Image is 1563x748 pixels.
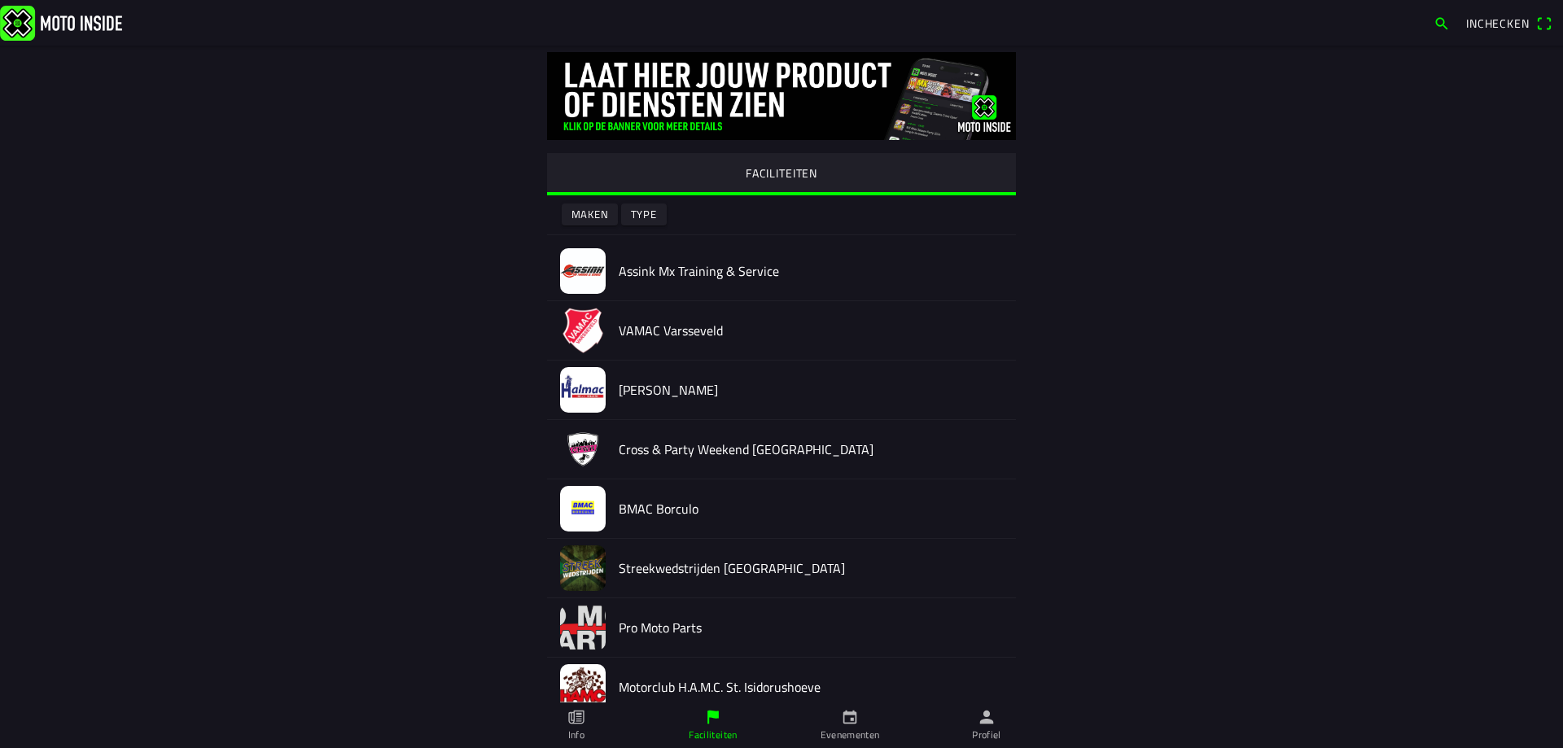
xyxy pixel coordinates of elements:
[571,209,609,220] ion-text: Maken
[978,708,996,726] ion-icon: person
[560,664,606,710] img: EvUvFkHRCjUaanpzsrlNBQ29kRy5JbMqXp5WfhK8.jpeg
[619,442,1003,457] h2: Cross & Party Weekend [GEOGRAPHIC_DATA]
[704,708,722,726] ion-icon: flag
[560,605,606,650] img: jM5IhZDuURm5Vk10WiCjIOUjcjuVgZUXi1k79lzE.png
[821,728,880,742] ion-label: Evenementen
[567,708,585,726] ion-icon: paper
[560,248,606,294] img: CSHL7vcYoxxWhqJ5bhrFgmiQh5Ref4KWvAJxvDmg.jpeg
[1466,15,1530,32] span: Inchecken
[972,728,1001,742] ion-label: Profiel
[560,426,606,472] img: utwydIkXO6iqQ2XGGU3D2NIaMkjkIFRmnTiSdP3A.png
[841,708,859,726] ion-icon: calendar
[619,323,1003,339] h2: VAMAC Varsseveld
[568,728,584,742] ion-label: Info
[560,486,606,531] img: YW286ykuictAvtwlvItgiiiX8rWTd5YBO5hE2JS3.jpeg
[689,728,737,742] ion-label: Faciliteiten
[619,620,1003,636] h2: Pro Moto Parts
[619,501,1003,517] h2: BMAC Borculo
[1425,9,1458,37] a: search
[560,308,606,353] img: VO4gprahLP017EXKpe6ESAQbuC99gJKaIARkKhXp.png
[621,203,667,225] ion-button: Type
[560,545,606,591] img: UChuWEk0NYi0T9Pk2e7EtejqTHx5ps0VenhgMu3F.jpg
[547,52,1016,140] img: gq2TelBLMmpi4fWFHNg00ygdNTGbkoIX0dQjbKR7.jpg
[560,367,606,413] img: lIi8TNAAqHcHkSkM4FLnWFRZNSzQoieEBZZAxkti.jpeg
[1458,9,1560,37] a: Incheckenqr scanner
[619,264,1003,279] h2: Assink Mx Training & Service
[619,383,1003,398] h2: [PERSON_NAME]
[619,561,1003,576] h2: Streekwedstrijden [GEOGRAPHIC_DATA]
[547,153,1016,195] ion-segment-button: FACILITEITEN
[619,680,1003,695] h2: Motorclub H.A.M.C. St. Isidorushoeve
